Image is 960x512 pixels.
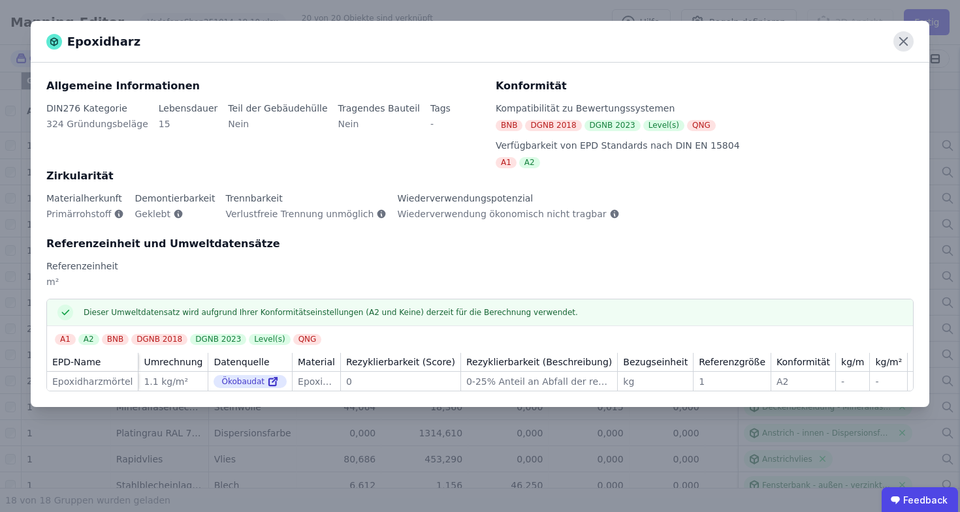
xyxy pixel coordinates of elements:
div: A2 [519,157,540,168]
div: Rezyklierbarkeit (Beschreibung) [466,355,612,369]
div: Epoxidharzmörtel [52,375,133,388]
div: Rezyklierbarkeit (Score) [346,355,455,369]
div: m² [46,275,914,299]
div: Referenzgröße [699,355,765,369]
div: - [430,117,451,141]
div: Ökobaudat [214,375,287,388]
div: 324 Gründungsbeläge [46,117,148,141]
div: Wiederverwendungspotenzial [397,192,619,205]
div: Verfügbarkeit von EPD Standards nach DIN EN 15804 [496,139,914,152]
div: DGNB 2018 [131,334,187,345]
div: Tragendes Bauteil [338,102,420,115]
div: Umrechnung [144,355,202,369]
div: DIN276 Kategorie [46,102,148,115]
div: QNG [293,334,322,345]
div: Demontierbarkeit [135,192,215,205]
span: Epoxidharz [67,33,141,51]
div: Lebensdauer [159,102,218,115]
div: DGNB 2023 [190,334,246,345]
div: kg/m² [875,355,902,369]
div: Konformität [496,78,914,94]
div: BNB [496,120,522,131]
div: Material [298,355,335,369]
div: Datenquelle [214,355,269,369]
div: QNG [687,120,716,131]
div: 0-25% Anteil an Abfall der recycled wird [466,375,612,388]
div: Tags [430,102,451,115]
div: kg/m [841,355,864,369]
div: Level(s) [643,120,684,131]
span: Verlustfreie Trennung unmöglich [226,207,374,220]
div: Nein [228,117,327,141]
div: BNB [102,334,129,345]
div: Kompatibilität zu Bewertungssystemen [496,102,914,115]
div: DGNB 2023 [584,120,641,131]
div: Teil der Gebäudehülle [228,102,327,115]
div: Referenzeinheit und Umweltdatensätze [46,236,914,252]
div: A2 [776,375,830,388]
div: Konformität [776,355,830,369]
div: 0 [346,375,455,388]
div: A1 [496,157,517,168]
div: EPD-Name [52,355,101,369]
div: Zirkularität [46,168,914,184]
span: Wiederverwendung ökonomisch nicht tragbar [397,207,606,220]
div: - [875,375,902,388]
div: Level(s) [249,334,290,345]
div: 1.1 kg/m² [144,375,202,388]
div: 15 [159,117,218,141]
div: DGNB 2018 [525,120,581,131]
div: Allgemeine Informationen [46,78,480,94]
div: 1 [699,375,765,388]
div: Nein [338,117,420,141]
div: kg [623,375,688,388]
div: A1 [55,334,76,345]
span: Primärrohstoff [46,207,111,220]
div: - [841,375,864,388]
span: Dieser Umweltdatensatz wird aufgrund Ihrer Konformitätseinstellungen (A2 und Keine) derzeit für d... [84,307,578,318]
div: Bezugseinheit [623,355,688,369]
div: Referenzeinheit [46,260,914,273]
div: A2 [78,334,99,345]
div: Trennbarkeit [226,192,387,205]
span: Geklebt [135,207,170,220]
div: Materialherkunft [46,192,124,205]
div: Epoxidharz [298,375,335,388]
